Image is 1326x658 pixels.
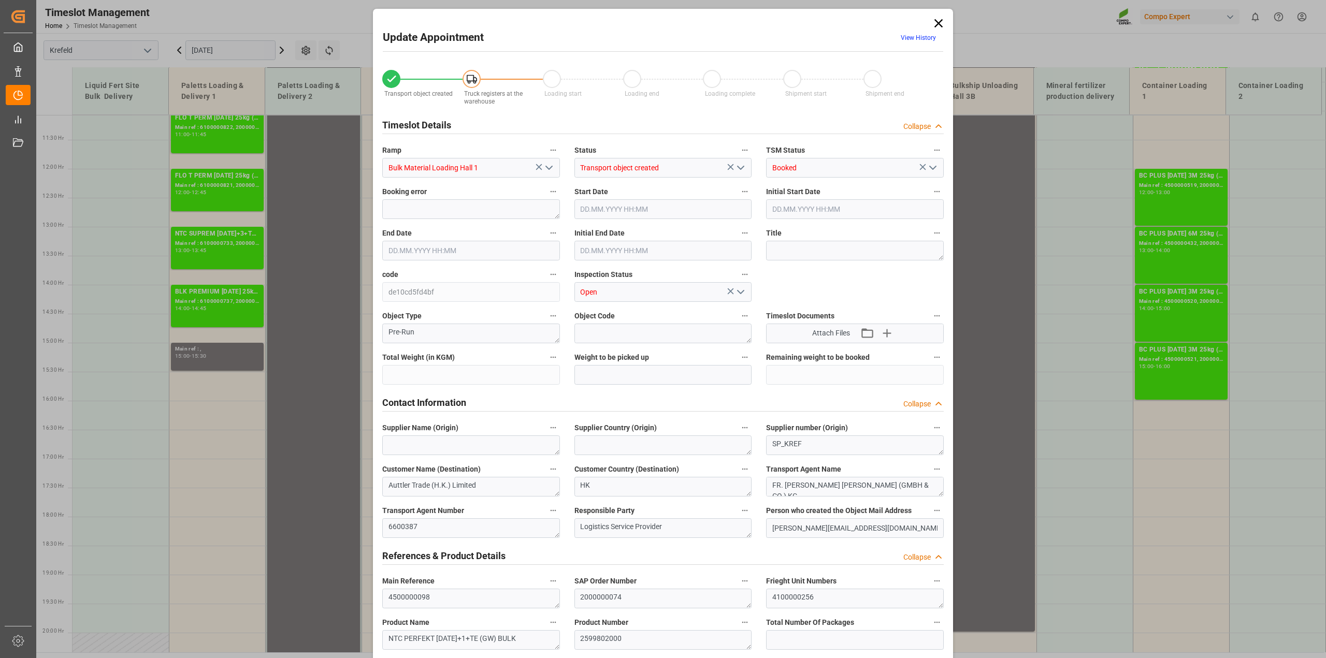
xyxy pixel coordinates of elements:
[574,241,752,260] input: DD.MM.YYYY HH:MM
[766,435,944,455] textarea: SP_KREF
[574,228,625,239] span: Initial End Date
[738,226,752,240] button: Initial End Date
[382,589,560,608] textarea: 4500000098
[738,185,752,198] button: Start Date
[866,90,904,97] span: Shipment end
[382,158,560,178] input: Type to search/select
[574,311,615,321] span: Object Code
[903,552,931,563] div: Collapse
[546,574,560,588] button: Main Reference
[546,421,560,434] button: Supplier Name (Origin)
[738,143,752,157] button: Status
[382,422,458,433] span: Supplier Name (Origin)
[382,324,560,343] textarea: Pre-Run
[546,616,560,629] button: Product Name
[540,160,556,176] button: open menu
[574,352,649,363] span: Weight to be picked up
[812,328,850,339] span: Attach Files
[705,90,755,97] span: Loading complete
[766,464,841,475] span: Transport Agent Name
[383,30,484,46] h2: Update Appointment
[766,477,944,496] textarea: FR. [PERSON_NAME] [PERSON_NAME] (GMBH & CO.) KG
[546,350,560,364] button: Total Weight (in KGM)
[930,616,944,629] button: Total Number Of Packages
[766,505,912,516] span: Person who created the Object Mail Address
[382,118,451,132] h2: Timeslot Details
[766,186,820,197] span: Initial Start Date
[574,199,752,219] input: DD.MM.YYYY HH:MM
[574,505,635,516] span: Responsible Party
[766,199,944,219] input: DD.MM.YYYY HH:MM
[382,311,422,321] span: Object Type
[732,160,748,176] button: open menu
[574,186,608,197] span: Start Date
[574,630,752,650] textarea: 2599802000
[738,268,752,281] button: Inspection Status
[382,630,560,650] textarea: NTC PERFEKT [DATE]+1+TE (GW) BULK
[546,462,560,476] button: Customer Name (Destination)
[382,617,429,628] span: Product Name
[382,549,506,563] h2: References & Product Details
[738,309,752,323] button: Object Code
[738,421,752,434] button: Supplier Country (Origin)
[574,518,752,538] textarea: Logistics Service Provider
[574,158,752,178] input: Type to search/select
[766,352,870,363] span: Remaining weight to be booked
[544,90,582,97] span: Loading start
[382,396,466,410] h2: Contact Information
[766,311,834,321] span: Timeslot Documents
[738,462,752,476] button: Customer Country (Destination)
[382,228,412,239] span: End Date
[766,422,848,433] span: Supplier number (Origin)
[930,226,944,240] button: Title
[546,226,560,240] button: End Date
[738,616,752,629] button: Product Number
[930,143,944,157] button: TSM Status
[382,145,401,156] span: Ramp
[930,185,944,198] button: Initial Start Date
[930,574,944,588] button: Frieght Unit Numbers
[766,617,854,628] span: Total Number Of Packages
[546,309,560,323] button: Object Type
[574,145,596,156] span: Status
[382,269,398,280] span: code
[766,576,837,587] span: Frieght Unit Numbers
[924,160,940,176] button: open menu
[574,477,752,496] textarea: HK
[574,422,657,433] span: Supplier Country (Origin)
[382,505,464,516] span: Transport Agent Number
[903,121,931,132] div: Collapse
[382,464,481,475] span: Customer Name (Destination)
[546,504,560,517] button: Transport Agent Number
[732,284,748,300] button: open menu
[382,186,427,197] span: Booking error
[382,518,560,538] textarea: 6600387
[901,34,936,41] a: View History
[546,143,560,157] button: Ramp
[382,576,435,587] span: Main Reference
[766,145,805,156] span: TSM Status
[930,504,944,517] button: Person who created the Object Mail Address
[930,350,944,364] button: Remaining weight to be booked
[382,477,560,496] textarea: Auttler Trade (H.K.) Limited
[738,350,752,364] button: Weight to be picked up
[930,309,944,323] button: Timeslot Documents
[574,269,632,280] span: Inspection Status
[930,421,944,434] button: Supplier number (Origin)
[738,574,752,588] button: SAP Order Number
[574,589,752,608] textarea: 2000000074
[766,228,782,239] span: Title
[574,576,637,587] span: SAP Order Number
[464,90,523,105] span: Truck registers at the warehouse
[766,589,944,608] textarea: 4100000256
[384,90,453,97] span: Transport object created
[382,352,455,363] span: Total Weight (in KGM)
[903,399,931,410] div: Collapse
[546,185,560,198] button: Booking error
[930,462,944,476] button: Transport Agent Name
[546,268,560,281] button: code
[382,241,560,260] input: DD.MM.YYYY HH:MM
[574,464,679,475] span: Customer Country (Destination)
[574,617,628,628] span: Product Number
[738,504,752,517] button: Responsible Party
